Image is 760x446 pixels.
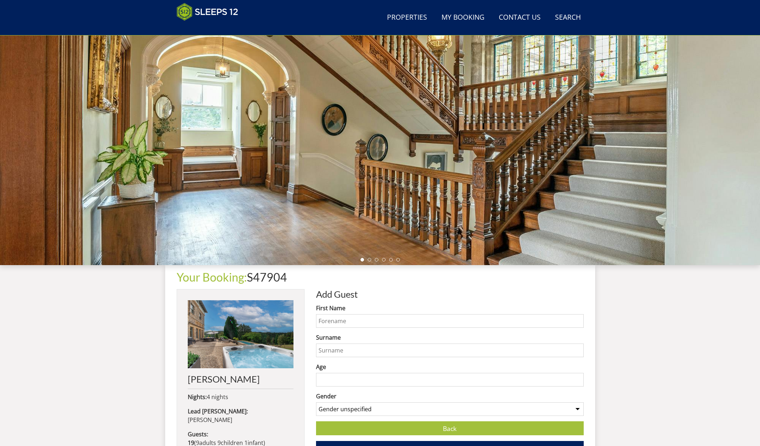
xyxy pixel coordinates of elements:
a: Properties [384,10,430,26]
a: [PERSON_NAME] [188,300,293,384]
label: Surname [316,333,584,342]
input: Surname [316,344,584,357]
span: [PERSON_NAME] [188,416,232,424]
img: Sleeps 12 [177,3,238,21]
a: Your Booking: [177,270,247,284]
h2: [PERSON_NAME] [188,374,293,384]
a: My Booking [439,10,487,26]
input: Forename [316,314,584,328]
label: Gender [316,392,584,401]
strong: Guests: [188,430,208,438]
iframe: Customer reviews powered by Trustpilot [173,25,248,31]
img: An image of 'Kennard Hall' [188,300,293,368]
strong: Lead [PERSON_NAME]: [188,407,248,415]
p: 4 nights [188,393,293,401]
a: Back [316,421,584,435]
strong: Nights: [188,393,207,401]
h2: Add Guest [316,289,584,299]
h1: S47904 [177,271,584,283]
a: Search [552,10,584,26]
label: First Name [316,304,584,312]
a: Contact Us [496,10,544,26]
label: Age [316,363,584,371]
